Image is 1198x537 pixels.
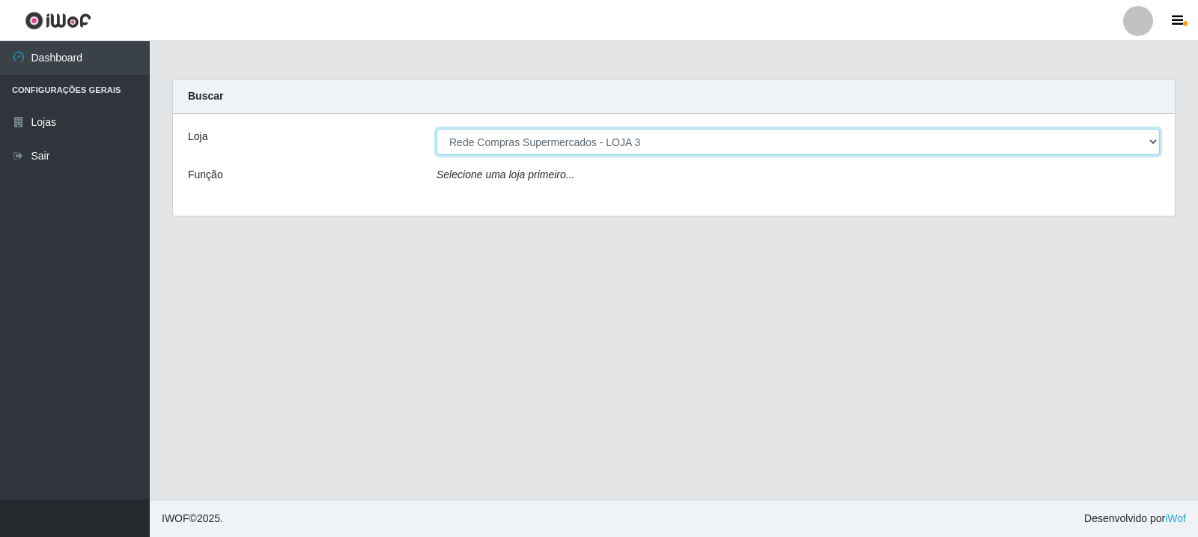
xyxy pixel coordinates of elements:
[188,90,223,102] strong: Buscar
[162,512,189,524] span: IWOF
[25,11,91,30] img: CoreUI Logo
[1084,511,1186,527] span: Desenvolvido por
[188,167,223,183] label: Função
[437,169,574,180] i: Selecione uma loja primeiro...
[1165,512,1186,524] a: iWof
[188,129,207,145] label: Loja
[162,511,223,527] span: © 2025 .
